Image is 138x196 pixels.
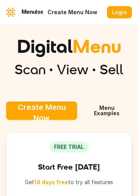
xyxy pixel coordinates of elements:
span: Menu [72,34,121,58]
button: Create Menu Now [6,101,77,120]
h1: Digital [6,37,132,56]
span: 14 days free [34,179,68,185]
a: Create Menu Now [43,6,102,18]
p: Get to try all features [16,178,122,186]
a: Menu Examples [82,101,132,120]
a: Login [107,6,132,18]
h2: Scan • View • Sell [6,62,132,77]
h3: Start Free [DATE] [16,162,122,172]
div: FREE TRIAL [49,142,89,152]
img: logo [6,8,15,17]
a: Menulox [6,8,43,17]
